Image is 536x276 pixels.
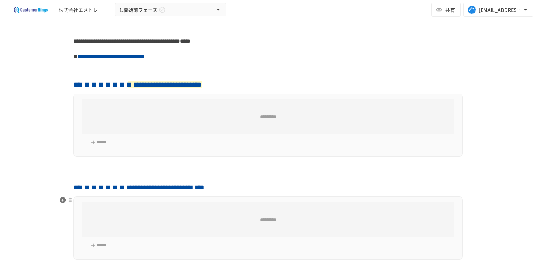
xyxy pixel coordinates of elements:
[8,4,53,15] img: 2eEvPB0nRDFhy0583kMjGN2Zv6C2P7ZKCFl8C3CzR0M
[431,3,461,17] button: 共有
[463,3,533,17] button: [EMAIL_ADDRESS][DOMAIN_NAME]
[445,6,455,14] span: 共有
[115,3,226,17] button: 1.開始前フェーズ
[479,6,522,14] div: [EMAIL_ADDRESS][DOMAIN_NAME]
[59,6,98,14] div: 株式会社エメトレ
[119,6,157,14] span: 1.開始前フェーズ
